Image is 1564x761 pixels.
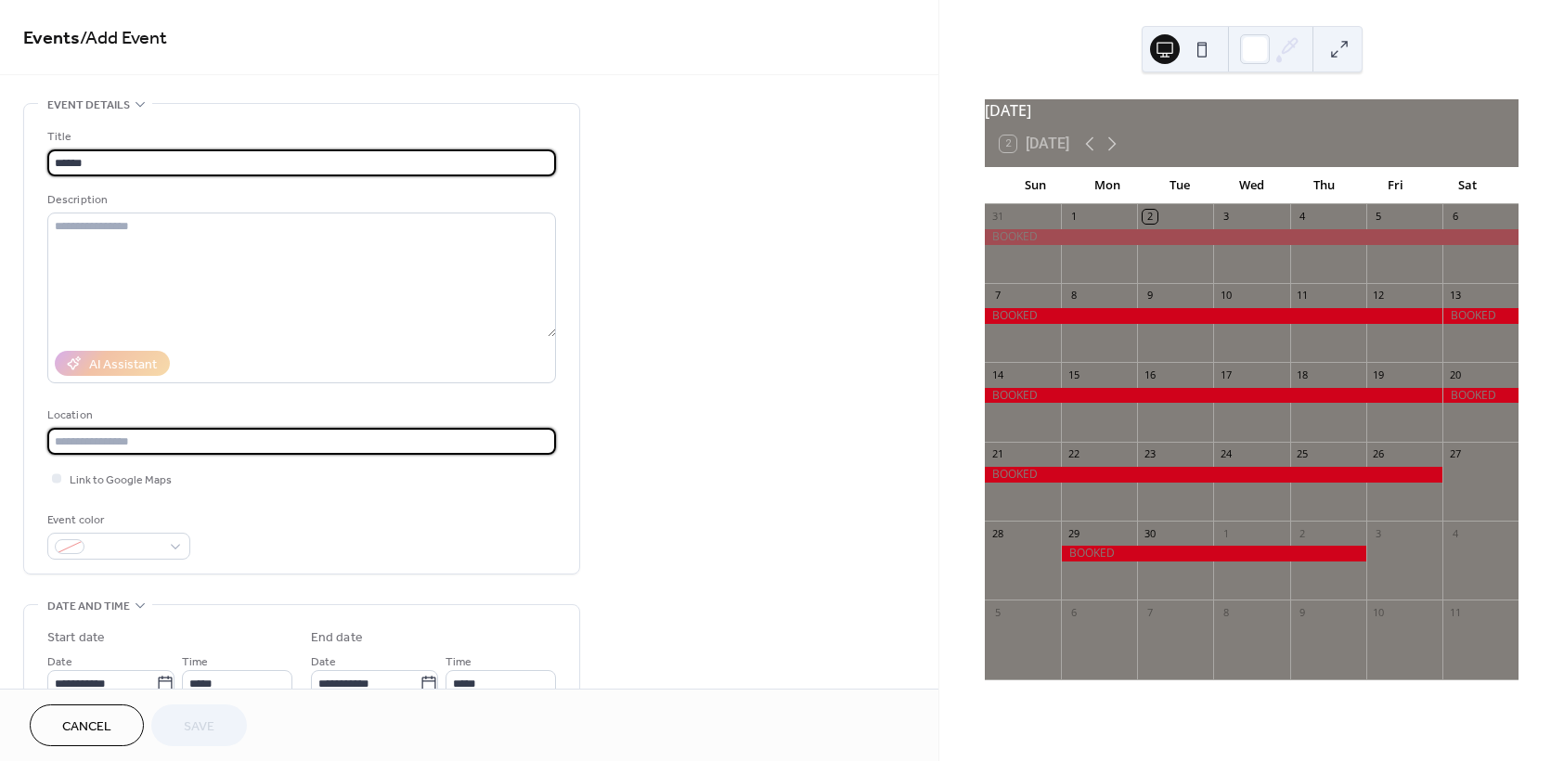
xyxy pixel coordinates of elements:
div: 12 [1372,289,1386,303]
div: Wed [1216,167,1288,204]
div: 1 [1219,526,1233,540]
div: Tue [1144,167,1216,204]
div: 15 [1066,368,1080,381]
div: Mon [1072,167,1144,204]
div: 4 [1296,210,1310,224]
div: 1 [1066,210,1080,224]
span: Cancel [62,717,111,737]
div: 13 [1448,289,1462,303]
div: 29 [1066,526,1080,540]
div: BOOKED [985,467,1442,483]
span: Time [182,652,208,672]
div: 25 [1296,447,1310,461]
div: 10 [1372,605,1386,619]
div: 2 [1143,210,1157,224]
div: Thu [1287,167,1360,204]
div: 27 [1448,447,1462,461]
span: / Add Event [80,20,167,57]
div: Start date [47,628,105,648]
div: 28 [990,526,1004,540]
div: BOOKED [985,229,1519,245]
div: 9 [1143,289,1157,303]
div: Location [47,406,552,425]
div: 20 [1448,368,1462,381]
span: Date [47,652,72,672]
div: 3 [1372,526,1386,540]
span: Time [446,652,472,672]
div: BOOKED [985,308,1442,324]
div: 17 [1219,368,1233,381]
div: 8 [1219,605,1233,619]
div: Event color [47,510,187,530]
div: 22 [1066,447,1080,461]
div: Sun [1000,167,1072,204]
div: 14 [990,368,1004,381]
div: 31 [990,210,1004,224]
a: Events [23,20,80,57]
div: 24 [1219,447,1233,461]
div: 11 [1296,289,1310,303]
div: End date [311,628,363,648]
div: BOOKED [985,388,1442,404]
div: BOOKED [1442,388,1519,404]
div: 5 [1372,210,1386,224]
div: [DATE] [985,99,1519,122]
div: 30 [1143,526,1157,540]
span: Date [311,652,336,672]
div: 26 [1372,447,1386,461]
div: BOOKED [1061,546,1366,561]
span: Date and time [47,597,130,616]
span: Link to Google Maps [70,471,172,490]
div: 10 [1219,289,1233,303]
div: 9 [1296,605,1310,619]
div: 16 [1143,368,1157,381]
div: Sat [1431,167,1504,204]
div: BOOKED [1442,308,1519,324]
div: 21 [990,447,1004,461]
div: 4 [1448,526,1462,540]
div: 7 [990,289,1004,303]
div: 2 [1296,526,1310,540]
div: 8 [1066,289,1080,303]
div: Title [47,127,552,147]
div: Fri [1360,167,1432,204]
div: 11 [1448,605,1462,619]
span: Event details [47,96,130,115]
button: Cancel [30,704,144,746]
div: 5 [990,605,1004,619]
div: 3 [1219,210,1233,224]
div: 6 [1448,210,1462,224]
div: 6 [1066,605,1080,619]
div: 18 [1296,368,1310,381]
div: 19 [1372,368,1386,381]
div: Description [47,190,552,210]
div: 23 [1143,447,1157,461]
div: 7 [1143,605,1157,619]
